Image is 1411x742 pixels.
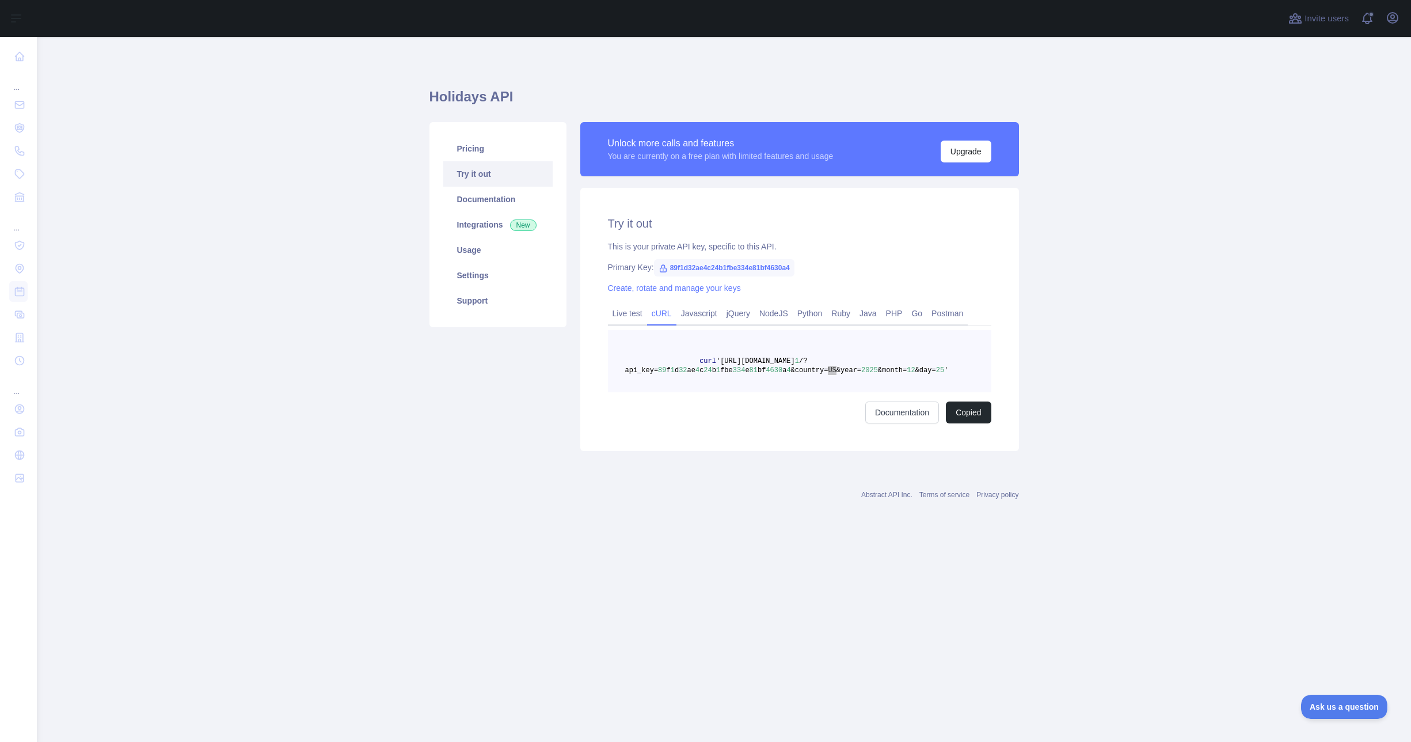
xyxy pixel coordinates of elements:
span: 4 [695,366,699,374]
a: Go [907,304,927,323]
span: e [745,366,749,374]
a: NodeJS [755,304,793,323]
div: ... [9,210,28,233]
span: curl [699,357,716,365]
span: c [699,366,703,374]
span: Invite users [1304,12,1349,25]
a: Live test [608,304,647,323]
button: Upgrade [941,141,991,162]
span: 12 [907,366,915,374]
span: &day= [915,366,936,374]
a: Java [855,304,881,323]
span: &country=US&year= [791,366,861,374]
span: 25 [936,366,944,374]
span: d [675,366,679,374]
div: You are currently on a free plan with limited features and usage [608,150,834,162]
a: PHP [881,304,907,323]
h2: Try it out [608,215,991,232]
span: 81 [750,366,758,374]
a: Usage [443,237,553,263]
span: b [712,366,716,374]
a: Settings [443,263,553,288]
span: 32 [679,366,687,374]
a: Ruby [827,304,855,323]
button: Copied [946,402,991,423]
iframe: Toggle Customer Support [1301,695,1388,719]
span: 1 [795,357,799,365]
a: Documentation [865,402,939,423]
span: 4630 [766,366,782,374]
span: '[URL][DOMAIN_NAME] [716,357,795,365]
div: Primary Key: [608,262,991,273]
div: ... [9,69,28,92]
span: 4 [786,366,790,374]
button: Invite users [1286,9,1351,28]
div: ... [9,373,28,396]
a: Integrations New [443,212,553,237]
span: 24 [703,366,712,374]
a: cURL [647,304,676,323]
a: Javascript [676,304,722,323]
a: Privacy policy [976,491,1018,499]
div: Unlock more calls and features [608,137,834,150]
span: a [782,366,786,374]
div: This is your private API key, specific to this API. [608,241,991,252]
a: Try it out [443,161,553,187]
span: 2025 [861,366,878,374]
a: Documentation [443,187,553,212]
span: 89 [658,366,666,374]
a: Python [793,304,827,323]
span: ae [687,366,695,374]
span: 1 [671,366,675,374]
a: Terms of service [919,491,969,499]
a: Postman [927,304,968,323]
span: 1 [716,366,720,374]
a: Pricing [443,136,553,161]
a: jQuery [722,304,755,323]
span: f [667,366,671,374]
span: 334 [733,366,746,374]
a: Abstract API Inc. [861,491,912,499]
span: 89f1d32ae4c24b1fbe334e81bf4630a4 [654,259,794,277]
span: fbe [720,366,733,374]
span: New [510,219,537,231]
a: Support [443,288,553,313]
span: ' [944,366,948,374]
h1: Holidays API [429,88,1019,115]
a: Create, rotate and manage your keys [608,283,741,293]
span: bf [758,366,766,374]
span: &month= [878,366,907,374]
